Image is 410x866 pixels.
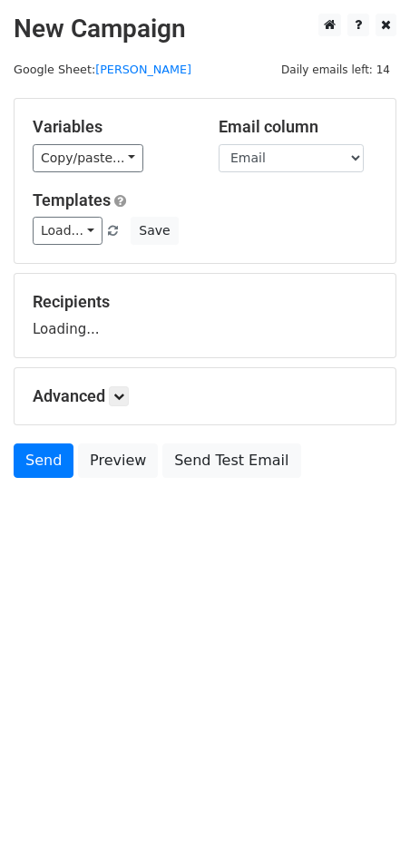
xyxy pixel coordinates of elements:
a: [PERSON_NAME] [95,63,191,76]
button: Save [131,217,178,245]
h5: Recipients [33,292,377,312]
a: Copy/paste... [33,144,143,172]
a: Templates [33,190,111,209]
a: Preview [78,443,158,478]
h2: New Campaign [14,14,396,44]
h5: Variables [33,117,191,137]
a: Send [14,443,73,478]
h5: Advanced [33,386,377,406]
a: Daily emails left: 14 [275,63,396,76]
h5: Email column [219,117,377,137]
a: Load... [33,217,102,245]
span: Daily emails left: 14 [275,60,396,80]
small: Google Sheet: [14,63,191,76]
div: Loading... [33,292,377,339]
a: Send Test Email [162,443,300,478]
